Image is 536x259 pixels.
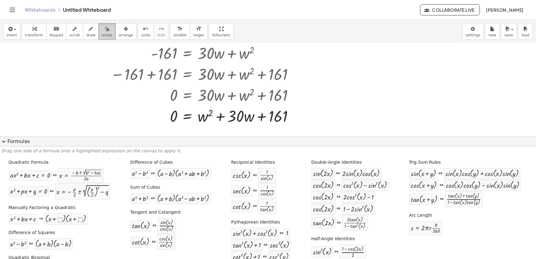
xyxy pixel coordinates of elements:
button: arrange [115,23,137,40]
span: transform [25,33,43,37]
span: load [522,33,530,37]
label: Quadratic Formula [9,159,49,166]
a: Whiteboards [25,7,56,13]
div: ⇔ [336,182,340,189]
button: load [518,23,533,40]
label: Half-Angle Identities [311,236,355,242]
i: format_size [196,25,202,33]
div: ⇔ [151,195,155,202]
span: insert [6,33,17,37]
span: fullscreen [212,33,230,37]
span: arrange [119,33,133,37]
div: ⇔ [336,205,340,212]
div: ⇔ [152,239,156,246]
div: ⇔ [151,170,155,177]
button: undoundo [138,23,154,40]
button: keyboardkeypad [46,23,67,40]
button: erase [98,23,115,40]
span: [PERSON_NAME] [486,7,524,13]
div: ⇔ [440,196,444,203]
button: [PERSON_NAME] [481,4,529,15]
div: ⇔ [336,194,340,201]
p: Drag one side of a formula onto a highlighted expression on the canvas to apply it. [2,148,534,154]
div: ⇔ [337,220,341,227]
span: Collaborate Live [425,7,475,13]
span: smaller [173,33,187,37]
span: redo [157,33,165,37]
div: ⇔ [253,172,257,179]
button: save [501,23,517,40]
span: draw [86,33,96,37]
div: ⇔ [334,249,338,256]
i: format_size [177,25,183,33]
i: redo [158,25,164,33]
div: ⇔ [253,203,257,210]
button: transform [22,23,47,40]
span: scrub [70,33,80,37]
button: Toggle navigation [7,5,17,15]
label: Reciprocal Identities [231,159,275,166]
i: undo [143,25,149,33]
span: undo [141,33,150,37]
label: Pythagorean Identities [231,219,280,225]
button: draw [83,23,99,40]
button: insert [3,23,20,40]
label: Trig Sum Rules [409,159,441,166]
button: Collaborate Live [420,4,480,15]
button: redoredo [154,23,169,40]
div: ⇔ [279,230,283,237]
div: ⇔ [336,170,340,177]
div: ⇔ [263,242,267,249]
span: new [489,33,496,37]
label: Sum of Cubes [130,184,160,191]
label: Manually Factoring a Quadratic [9,205,76,211]
button: fullscreen [209,23,233,40]
span: keypad [50,33,63,37]
div: ⇔ [50,188,54,195]
label: Difference of Cubes [130,159,173,166]
div: ⇔ [29,240,33,248]
span: settings [466,33,480,37]
i: keyboard [53,25,59,33]
button: format_sizesmaller [170,23,190,40]
button: new [485,23,500,40]
span: erase [102,33,112,37]
div: ⇔ [53,172,57,179]
div: ⇔ [253,187,257,195]
label: Difference of Squares [9,230,55,236]
label: Double-Angle Identities [311,159,362,166]
div: ⇔ [439,182,443,189]
span: larger [193,33,204,37]
div: ⇔ [439,170,443,177]
div: ⇔ [152,222,156,229]
span: save [505,33,513,37]
button: scrub [66,23,83,40]
button: format_sizelarger [190,23,208,40]
button: settings [462,23,484,40]
label: Tangent and Cotangent [130,209,181,216]
label: Arc Length [409,212,432,219]
div: ⇒ [39,216,43,223]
